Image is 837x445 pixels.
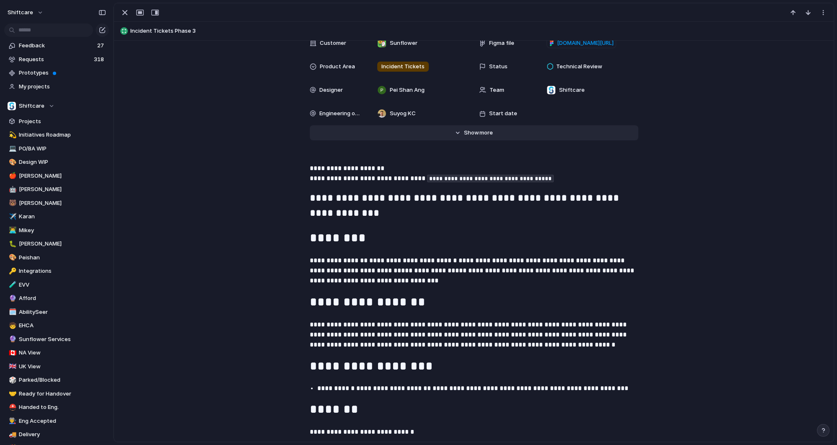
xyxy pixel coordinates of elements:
[19,335,106,344] span: Sunflower Services
[4,80,109,93] a: My projects
[479,129,493,137] span: more
[4,374,109,386] a: 🎲Parked/Blocked
[9,212,15,222] div: ✈️
[4,415,109,427] a: 👨‍🏭Eng Accepted
[9,334,15,344] div: 🔮
[19,294,106,303] span: Afford
[4,428,109,441] a: 🚚Delivery
[390,39,417,47] span: Sunflower
[9,389,15,398] div: 🤝
[8,254,16,262] button: 🎨
[319,86,343,94] span: Designer
[4,319,109,332] a: 🧒EHCA
[19,254,106,262] span: Peishan
[130,27,830,35] span: Incident Tickets Phase 3
[19,41,95,50] span: Feedback
[9,198,15,208] div: 🐻
[8,145,16,153] button: 💻
[4,156,109,168] a: 🎨Design WIP
[4,279,109,291] a: 🧪EVV
[4,251,109,264] a: 🎨Peishan
[4,347,109,359] div: 🇨🇦NA View
[8,403,16,411] button: ⛑️
[9,430,15,440] div: 🚚
[489,39,514,47] span: Figma file
[489,62,508,71] span: Status
[489,109,517,118] span: Start date
[8,226,16,235] button: 👨‍💻
[9,253,15,262] div: 🎨
[9,307,15,317] div: 🗓️
[19,281,106,289] span: EVV
[19,226,106,235] span: Mikey
[8,281,16,289] button: 🧪
[390,109,416,118] span: Suyog KC
[4,388,109,400] a: 🤝Ready for Handover
[320,39,346,47] span: Customer
[8,212,16,221] button: ✈️
[8,131,16,139] button: 💫
[118,24,830,38] button: Incident Tickets Phase 3
[19,390,106,398] span: Ready for Handover
[97,41,106,50] span: 27
[4,129,109,141] a: 💫Initiatives Roadmap
[4,53,109,66] a: Requests318
[9,225,15,235] div: 👨‍💻
[19,102,44,110] span: Shiftcare
[4,183,109,196] div: 🤖[PERSON_NAME]
[4,306,109,318] a: 🗓️AbilitySeer
[9,239,15,249] div: 🐛
[8,308,16,316] button: 🗓️
[9,416,15,426] div: 👨‍🏭
[4,333,109,346] div: 🔮Sunflower Services
[9,403,15,412] div: ⛑️
[94,55,106,64] span: 318
[4,238,109,250] div: 🐛[PERSON_NAME]
[19,376,106,384] span: Parked/Blocked
[381,62,425,71] span: Incident Tickets
[4,115,109,128] a: Projects
[19,308,106,316] span: AbilitySeer
[4,6,48,19] button: shiftcare
[19,321,106,330] span: EHCA
[557,39,614,47] span: [DOMAIN_NAME][URL]
[19,172,106,180] span: [PERSON_NAME]
[319,109,363,118] span: Engineering owner
[19,55,91,64] span: Requests
[4,142,109,155] a: 💻PO/BA WIP
[320,62,355,71] span: Product Area
[547,38,616,49] a: [DOMAIN_NAME][URL]
[19,158,106,166] span: Design WIP
[8,335,16,344] button: 🔮
[19,212,106,221] span: Karan
[19,240,106,248] span: [PERSON_NAME]
[4,224,109,237] a: 👨‍💻Mikey
[4,265,109,277] a: 🔑Integrations
[8,321,16,330] button: 🧒
[19,131,106,139] span: Initiatives Roadmap
[4,360,109,373] a: 🇬🇧UK View
[8,376,16,384] button: 🎲
[490,86,504,94] span: Team
[8,8,33,17] span: shiftcare
[9,280,15,290] div: 🧪
[8,362,16,371] button: 🇬🇧
[19,199,106,207] span: [PERSON_NAME]
[4,401,109,414] a: ⛑️Handed to Eng.
[9,266,15,276] div: 🔑
[19,117,106,126] span: Projects
[4,197,109,210] a: 🐻[PERSON_NAME]
[310,125,638,140] button: Showmore
[9,348,15,358] div: 🇨🇦
[8,349,16,357] button: 🇨🇦
[8,199,16,207] button: 🐻
[19,403,106,411] span: Handed to Eng.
